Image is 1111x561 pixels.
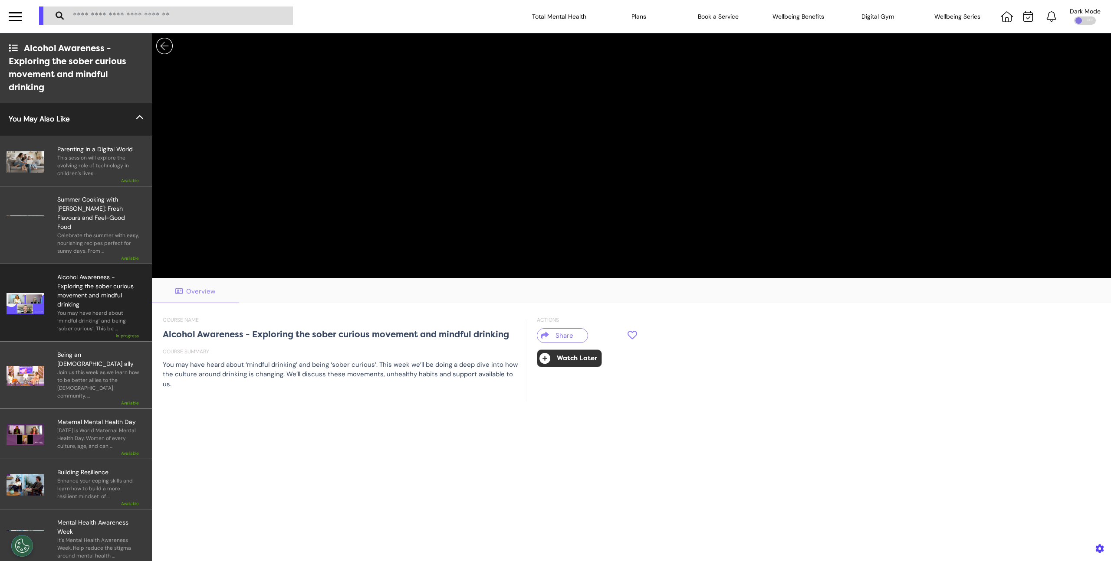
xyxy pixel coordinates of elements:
[57,273,139,309] div: Alcohol Awareness - Exploring the sober curious movement and mindful drinking
[555,331,573,340] span: Share
[169,282,222,301] div: Overview
[349,33,914,276] iframe: Slido
[57,195,139,232] div: Summer Cooking with [PERSON_NAME]: Fresh Flavours and Feel-Good Food
[57,450,139,457] div: Available
[57,232,139,255] div: Celebrate the summer with easy, nourishing recipes perfect for sunny days. From ...
[57,427,139,450] div: [DATE] is World Maternal Mental Health Day. Women of every culture, age, and can ...
[838,4,918,29] div: Digital Gym
[599,4,679,29] div: Plans
[57,177,139,184] div: Available
[57,350,139,369] div: Being an [DEMOGRAPHIC_DATA] ally
[156,38,173,54] img: back arrow
[163,316,522,324] div: COURSE NAME
[1074,16,1096,25] div: OFF
[519,4,599,29] div: Total Mental Health
[57,333,139,339] div: In progress
[758,4,838,29] div: Wellbeing Benefits
[57,477,139,500] div: Enhance your coping skills and learn how to build a more resilient mindset. of ...
[57,468,139,477] div: Building Resilience
[1070,8,1101,14] div: Dark Mode
[57,369,139,400] div: Join us this week as we learn how to be better allies to the [DEMOGRAPHIC_DATA] community. ...
[163,360,522,389] div: You may have heard about ‘mindful drinking’ and being ‘sober curious’. This week we’ll be doing a...
[163,328,522,341] div: Alcohol Awareness - Exploring the sober curious movement and mindful drinking
[11,535,33,557] button: Open Preferences
[57,400,139,406] div: Available
[679,4,759,29] div: Book a Service
[57,255,139,261] div: Available
[57,309,139,333] div: You may have heard about ‘mindful drinking’ and being ‘sober curious’. This be ...
[57,145,139,154] div: Parenting in a Digital World
[57,154,139,177] div: This session will explore the evolving role of technology in children’s lives ...
[9,114,70,125] div: You May Also Like
[57,536,139,560] div: It's Mental Health Awareness Week. Help reduce the stigma around mental health ...
[537,316,699,324] div: ACTIONS
[163,348,522,356] div: COURSE SUMMARY
[57,417,139,427] div: Maternal Mental Health Day
[57,500,139,507] div: Available
[57,518,139,536] div: Mental Health Awareness Week
[557,353,597,363] div: Watch Later
[917,4,997,29] div: Wellbeing Series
